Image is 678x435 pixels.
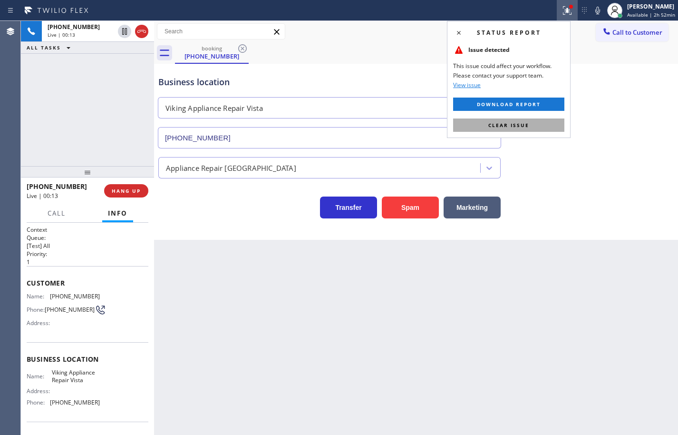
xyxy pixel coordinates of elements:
[48,31,75,38] span: Live | 00:13
[27,250,148,258] h2: Priority:
[135,25,148,38] button: Hang up
[27,373,52,380] span: Name:
[27,234,148,242] h2: Queue:
[48,23,100,31] span: [PHONE_NUMBER]
[612,28,662,37] span: Call to Customer
[52,369,99,384] span: Viking Appliance Repair Vista
[382,197,439,218] button: Spam
[27,355,148,364] span: Business location
[27,319,52,326] span: Address:
[176,45,248,52] div: booking
[21,42,80,53] button: ALL TASKS
[166,162,296,173] div: Appliance Repair [GEOGRAPHIC_DATA]
[158,76,501,89] div: Business location
[320,197,377,218] button: Transfer
[27,242,148,250] p: [Test] All
[27,182,87,191] span: [PHONE_NUMBER]
[627,2,675,10] div: [PERSON_NAME]
[165,103,263,114] div: Viking Appliance Repair Vista
[48,209,66,217] span: Call
[27,226,148,234] h1: Context
[158,127,501,148] input: Phone Number
[27,306,45,313] span: Phone:
[591,4,604,17] button: Mute
[27,387,52,395] span: Address:
[104,184,148,198] button: HANG UP
[45,306,95,313] span: [PHONE_NUMBER]
[176,52,248,60] div: [PHONE_NUMBER]
[27,44,61,51] span: ALL TASKS
[27,278,148,287] span: Customer
[50,399,100,406] span: [PHONE_NUMBER]
[27,293,50,300] span: Name:
[176,42,248,63] div: (858) 325-9518
[444,197,501,218] button: Marketing
[50,293,100,300] span: [PHONE_NUMBER]
[27,192,58,200] span: Live | 00:13
[102,204,133,223] button: Info
[108,209,127,217] span: Info
[27,258,148,266] p: 1
[118,25,131,38] button: Hold Customer
[627,11,675,18] span: Available | 2h 52min
[27,399,50,406] span: Phone:
[157,24,285,39] input: Search
[112,188,141,194] span: HANG UP
[596,23,668,41] button: Call to Customer
[42,204,71,223] button: Call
